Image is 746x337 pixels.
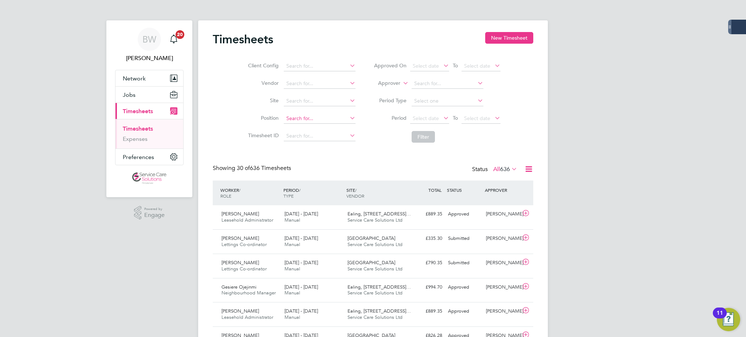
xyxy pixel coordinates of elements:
[106,20,192,197] nav: Main navigation
[166,28,181,51] a: 20
[451,113,460,123] span: To
[464,115,490,122] span: Select date
[413,115,439,122] span: Select date
[221,290,276,296] span: Neighbourhood Manager
[115,54,184,63] span: Bethany Wiles
[374,62,407,69] label: Approved On
[500,166,510,173] span: 636
[368,80,400,87] label: Approver
[451,61,460,70] span: To
[348,314,403,320] span: Service Care Solutions Ltd
[348,235,395,241] span: [GEOGRAPHIC_DATA]
[284,266,300,272] span: Manual
[284,131,356,141] input: Search for...
[284,241,300,247] span: Manual
[445,208,483,220] div: Approved
[348,290,403,296] span: Service Care Solutions Ltd
[132,173,166,184] img: servicecare-logo-retina.png
[115,119,183,148] div: Timesheets
[123,125,153,132] a: Timesheets
[412,131,435,143] button: Filter
[284,114,356,124] input: Search for...
[115,28,184,63] a: BW[PERSON_NAME]
[284,61,356,71] input: Search for...
[348,284,411,290] span: Ealing, [STREET_ADDRESS]…
[220,193,231,199] span: ROLE
[346,193,364,199] span: VENDOR
[284,235,318,241] span: [DATE] - [DATE]
[221,241,267,247] span: Lettings Co-ordinator
[348,259,395,266] span: [GEOGRAPHIC_DATA]
[284,308,318,314] span: [DATE] - [DATE]
[219,183,282,202] div: WORKER
[284,79,356,89] input: Search for...
[483,183,521,197] div: APPROVER
[413,63,439,69] span: Select date
[374,115,407,121] label: Period
[246,115,279,121] label: Position
[134,206,165,220] a: Powered byEngage
[115,173,184,184] a: Go to home page
[428,187,441,193] span: TOTAL
[221,235,259,241] span: [PERSON_NAME]
[717,308,740,331] button: Open Resource Center, 11 new notifications
[445,233,483,245] div: Submitted
[284,259,318,266] span: [DATE] - [DATE]
[221,314,273,320] span: Leasehold Administrator
[142,35,156,44] span: BW
[221,266,267,272] span: Lettings Co-ordinator
[348,211,411,217] span: Ealing, [STREET_ADDRESS]…
[123,135,148,142] a: Expenses
[213,164,292,172] div: Showing
[412,96,483,106] input: Select one
[716,313,723,322] div: 11
[123,75,146,82] span: Network
[221,259,259,266] span: [PERSON_NAME]
[284,96,356,106] input: Search for...
[407,281,445,293] div: £994.70
[445,257,483,269] div: Submitted
[115,103,183,119] button: Timesheets
[483,257,521,269] div: [PERSON_NAME]
[348,217,403,223] span: Service Care Solutions Ltd
[115,87,183,103] button: Jobs
[493,166,517,173] label: All
[144,212,165,218] span: Engage
[237,164,250,172] span: 30 of
[115,70,183,86] button: Network
[299,187,301,193] span: /
[213,32,273,47] h2: Timesheets
[284,314,300,320] span: Manual
[355,187,357,193] span: /
[176,30,184,39] span: 20
[407,257,445,269] div: £790.35
[445,305,483,317] div: Approved
[221,308,259,314] span: [PERSON_NAME]
[407,233,445,245] div: £335.30
[348,241,403,247] span: Service Care Solutions Ltd
[412,79,483,89] input: Search for...
[123,154,154,160] span: Preferences
[472,164,519,175] div: Status
[246,132,279,139] label: Timesheet ID
[246,62,279,69] label: Client Config
[348,266,403,272] span: Service Care Solutions Ltd
[221,211,259,217] span: [PERSON_NAME]
[115,149,183,165] button: Preferences
[445,183,483,197] div: STATUS
[464,63,490,69] span: Select date
[282,183,345,202] div: PERIOD
[407,305,445,317] div: £889.35
[483,281,521,293] div: [PERSON_NAME]
[445,281,483,293] div: Approved
[144,206,165,212] span: Powered by
[246,80,279,86] label: Vendor
[483,208,521,220] div: [PERSON_NAME]
[239,187,240,193] span: /
[123,108,153,115] span: Timesheets
[221,284,256,290] span: Gesiere Ojejinmi
[374,97,407,104] label: Period Type
[284,290,300,296] span: Manual
[483,305,521,317] div: [PERSON_NAME]
[407,208,445,220] div: £889.35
